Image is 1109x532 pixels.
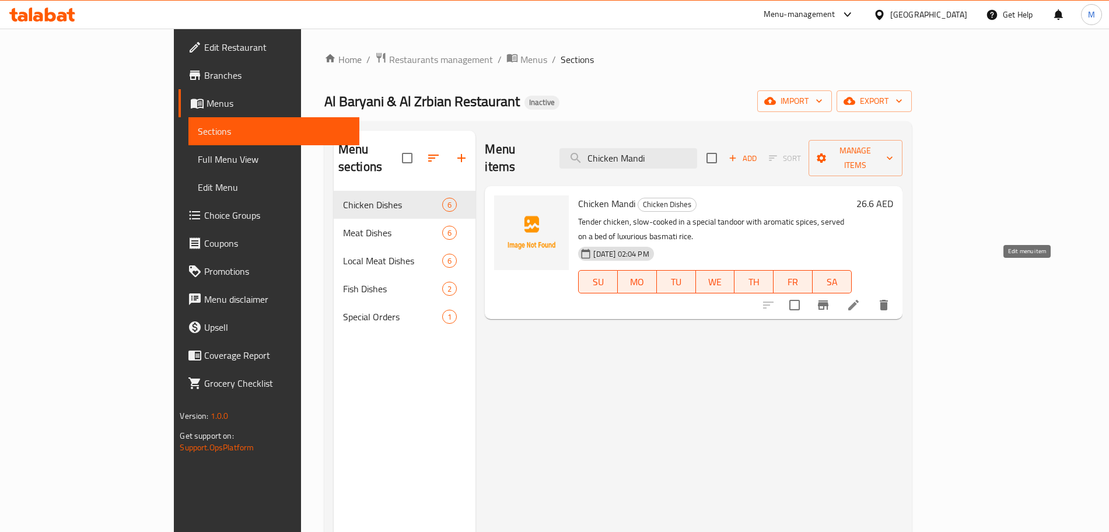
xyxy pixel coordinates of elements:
[442,198,457,212] div: items
[442,254,457,268] div: items
[782,293,807,317] span: Select to update
[204,376,349,390] span: Grocery Checklist
[739,274,769,290] span: TH
[696,270,735,293] button: WE
[204,236,349,250] span: Coupons
[443,228,456,239] span: 6
[179,229,359,257] a: Coupons
[198,152,349,166] span: Full Menu View
[524,97,559,107] span: Inactive
[561,52,594,66] span: Sections
[338,141,403,176] h2: Menu sections
[662,274,691,290] span: TU
[334,186,476,335] nav: Menu sections
[809,291,837,319] button: Branch-specific-item
[188,145,359,173] a: Full Menu View
[179,285,359,313] a: Menu disclaimer
[778,274,808,290] span: FR
[188,173,359,201] a: Edit Menu
[638,198,696,211] span: Chicken Dishes
[334,191,476,219] div: Chicken Dishes6
[343,226,443,240] span: Meat Dishes
[442,310,457,324] div: items
[727,152,758,165] span: Add
[442,226,457,240] div: items
[578,215,851,244] p: Tender chicken, slow-cooked in a special tandoor with aromatic spices, served on a bed of luxurio...
[774,270,813,293] button: FR
[524,96,559,110] div: Inactive
[1088,8,1095,21] span: M
[657,270,696,293] button: TU
[724,149,761,167] span: Add item
[559,148,697,169] input: search
[179,89,359,117] a: Menus
[204,264,349,278] span: Promotions
[846,94,902,108] span: export
[817,274,847,290] span: SA
[856,195,893,212] h6: 26.6 AED
[757,90,832,112] button: import
[520,52,547,66] span: Menus
[552,52,556,66] li: /
[818,143,893,173] span: Manage items
[485,141,545,176] h2: Menu items
[506,52,547,67] a: Menus
[442,282,457,296] div: items
[204,320,349,334] span: Upsell
[179,61,359,89] a: Branches
[343,254,443,268] span: Local Meat Dishes
[890,8,967,21] div: [GEOGRAPHIC_DATA]
[180,440,254,455] a: Support.OpsPlatform
[589,249,653,260] span: [DATE] 02:04 PM
[583,274,613,290] span: SU
[638,198,697,212] div: Chicken Dishes
[813,270,852,293] button: SA
[179,201,359,229] a: Choice Groups
[204,68,349,82] span: Branches
[761,149,809,167] span: Select section first
[188,117,359,145] a: Sections
[767,94,823,108] span: import
[207,96,349,110] span: Menus
[343,198,443,212] span: Chicken Dishes
[498,52,502,66] li: /
[724,149,761,167] button: Add
[443,311,456,323] span: 1
[204,292,349,306] span: Menu disclaimer
[180,408,208,423] span: Version:
[198,124,349,138] span: Sections
[204,348,349,362] span: Coverage Report
[837,90,912,112] button: export
[395,146,419,170] span: Select all sections
[870,291,898,319] button: delete
[198,180,349,194] span: Edit Menu
[419,144,447,172] span: Sort sections
[324,88,520,114] span: Al Baryani & Al Zrbian Restaurant
[334,219,476,247] div: Meat Dishes6
[618,270,657,293] button: MO
[443,283,456,295] span: 2
[334,303,476,331] div: Special Orders1
[179,33,359,61] a: Edit Restaurant
[701,274,730,290] span: WE
[699,146,724,170] span: Select section
[334,275,476,303] div: Fish Dishes2
[179,313,359,341] a: Upsell
[324,52,912,67] nav: breadcrumb
[578,270,618,293] button: SU
[343,282,443,296] span: Fish Dishes
[764,8,835,22] div: Menu-management
[622,274,652,290] span: MO
[204,208,349,222] span: Choice Groups
[443,256,456,267] span: 6
[494,195,569,270] img: Chicken Mandi
[204,40,349,54] span: Edit Restaurant
[180,428,233,443] span: Get support on:
[809,140,902,176] button: Manage items
[443,199,456,211] span: 6
[179,369,359,397] a: Grocery Checklist
[375,52,493,67] a: Restaurants management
